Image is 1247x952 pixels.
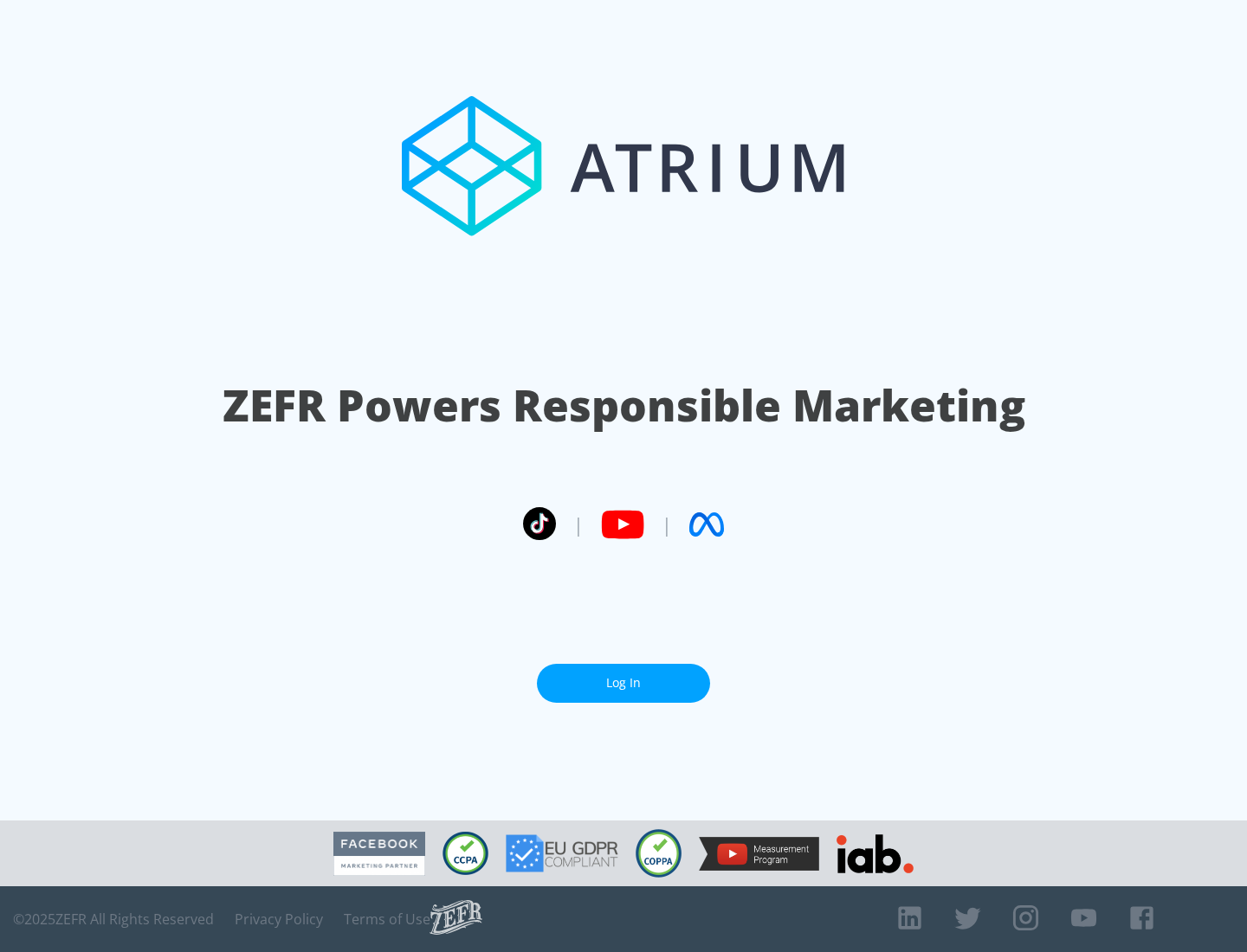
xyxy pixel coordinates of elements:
img: CCPA Compliant [443,832,488,875]
h1: ZEFR Powers Responsible Marketing [223,376,1025,435]
img: COPPA Compliant [636,829,682,878]
a: Log In [537,664,710,703]
img: IAB [837,834,914,873]
img: GDPR Compliant [506,834,618,872]
span: | [573,511,584,537]
a: Privacy Policy [235,910,323,928]
img: YouTube Measurement Program [699,837,819,871]
img: Facebook Marketing Partner [333,832,425,876]
a: Terms of Use [344,910,430,928]
span: | [662,511,672,537]
span: © 2025 ZEFR All Rights Reserved [13,910,214,928]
